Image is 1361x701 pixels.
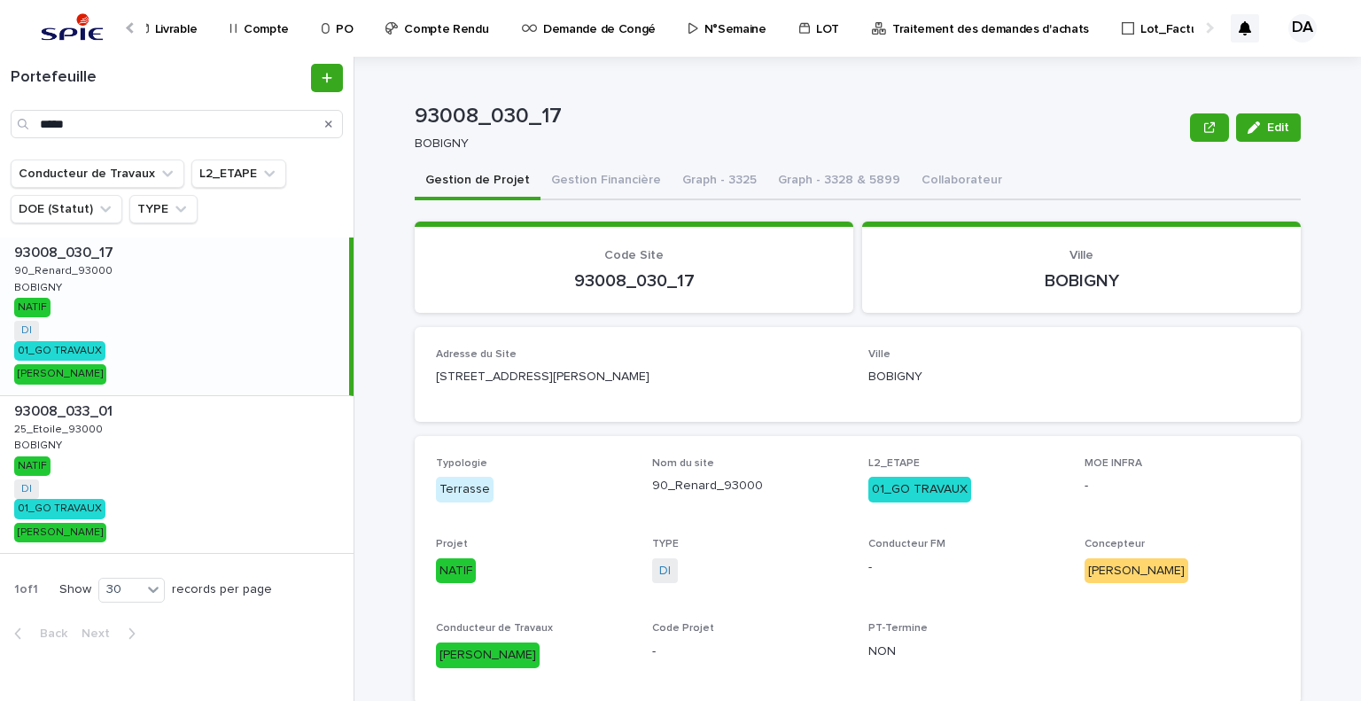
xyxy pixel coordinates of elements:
div: NATIF [14,456,51,476]
a: DI [21,324,32,337]
p: - [652,643,847,661]
p: - [868,558,1063,577]
div: [PERSON_NAME] [1085,558,1188,584]
div: [PERSON_NAME] [14,364,106,384]
p: [STREET_ADDRESS][PERSON_NAME] [436,368,847,386]
a: DI [21,483,32,495]
button: TYPE [129,195,198,223]
div: 30 [99,580,142,599]
button: DOE (Statut) [11,195,122,223]
button: Graph - 3328 & 5899 [767,163,911,200]
span: MOE INFRA [1085,458,1142,469]
div: 01_GO TRAVAUX [868,477,971,502]
span: Ville [868,349,890,360]
div: [PERSON_NAME] [436,643,540,668]
p: records per page [172,582,272,597]
h1: Portefeuille [11,68,307,88]
img: svstPd6MQfCT1uX1QGkG [35,11,109,46]
span: TYPE [652,539,679,549]
span: Code Projet [652,623,714,634]
button: Collaborateur [911,163,1013,200]
p: Show [59,582,91,597]
p: 93008_033_01 [14,400,116,420]
button: Next [74,626,150,642]
span: Next [82,627,121,640]
button: Graph - 3325 [672,163,767,200]
a: DI [659,562,671,580]
p: 93008_030_17 [415,104,1183,129]
span: Nom du site [652,458,714,469]
p: NON [868,643,1063,661]
div: DA [1288,14,1317,43]
button: L2_ETAPE [191,160,286,188]
span: Back [29,627,67,640]
p: 25_Etoile_93000 [14,420,106,436]
p: 90_Renard_93000 [14,261,116,277]
span: Code Site [604,249,664,261]
p: BOBIGNY [883,270,1279,292]
div: NATIF [436,558,476,584]
p: 93008_030_17 [14,241,117,261]
p: BOBIGNY [415,136,1176,152]
button: Edit [1236,113,1301,142]
span: PT-Termine [868,623,928,634]
div: NATIF [14,298,51,317]
span: Edit [1267,121,1289,134]
p: 90_Renard_93000 [652,477,847,495]
span: Conducteur de Travaux [436,623,553,634]
input: Search [11,110,343,138]
button: Gestion Financière [541,163,672,200]
span: Ville [1069,249,1093,261]
span: Conducteur FM [868,539,945,549]
button: Gestion de Projet [415,163,541,200]
p: - [1085,477,1279,495]
button: Conducteur de Travaux [11,160,184,188]
p: 93008_030_17 [436,270,832,292]
span: Concepteur [1085,539,1145,549]
span: Projet [436,539,468,549]
p: BOBIGNY [868,368,1279,386]
div: 01_GO TRAVAUX [14,341,105,361]
p: BOBIGNY [14,278,66,294]
span: L2_ETAPE [868,458,920,469]
span: Typologie [436,458,487,469]
div: Terrasse [436,477,494,502]
p: BOBIGNY [14,436,66,452]
div: [PERSON_NAME] [14,523,106,542]
span: Adresse du Site [436,349,517,360]
div: 01_GO TRAVAUX [14,499,105,518]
